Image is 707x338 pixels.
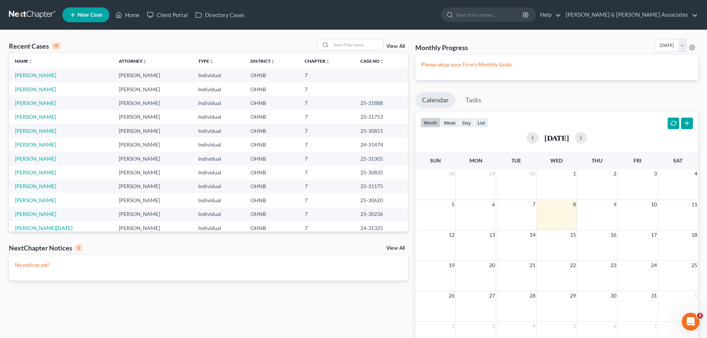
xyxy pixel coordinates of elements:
a: [PERSON_NAME] [15,86,56,92]
a: [PERSON_NAME] [15,100,56,106]
td: [PERSON_NAME] [113,193,192,207]
a: [PERSON_NAME] [15,169,56,175]
i: unfold_more [380,59,384,64]
td: OHNB [245,207,299,221]
td: OHNB [245,138,299,151]
span: 28 [529,291,536,300]
h3: Monthly Progress [415,43,468,52]
span: 29 [488,169,496,178]
span: Tue [511,157,521,164]
td: OHNB [245,96,299,110]
td: Individual [192,221,245,235]
span: 30 [529,169,536,178]
span: 4 [694,169,698,178]
iframe: Intercom live chat [682,313,700,331]
span: 11 [691,200,698,209]
td: Individual [192,165,245,179]
p: Please setup your Firm's Monthly Goals [421,61,692,68]
a: [PERSON_NAME] & [PERSON_NAME] Associates [562,8,698,22]
input: Search by name... [456,8,524,22]
td: 25-31175 [354,180,408,193]
td: Individual [192,110,245,124]
span: 16 [610,230,617,239]
span: 4 [532,322,536,331]
span: 19 [448,261,455,270]
span: New Case [78,12,102,18]
span: Mon [469,157,482,164]
a: [PERSON_NAME] [15,141,56,148]
a: Tasks [459,92,488,108]
i: unfold_more [325,59,330,64]
td: 7 [299,207,354,221]
a: Districtunfold_more [251,58,275,64]
td: [PERSON_NAME] [113,221,192,235]
td: 25-30835 [354,165,408,179]
td: OHNB [245,82,299,96]
td: OHNB [245,124,299,138]
td: 7 [299,68,354,82]
td: OHNB [245,193,299,207]
a: [PERSON_NAME][DATE] [15,225,72,231]
td: 7 [299,82,354,96]
a: [PERSON_NAME] [15,72,56,78]
td: [PERSON_NAME] [113,68,192,82]
a: View All [386,44,405,49]
td: 7 [299,110,354,124]
td: OHNB [245,68,299,82]
td: 25-31305 [354,152,408,165]
a: Typeunfold_more [198,58,214,64]
td: OHNB [245,110,299,124]
a: Directory Cases [192,8,248,22]
a: [PERSON_NAME] [15,114,56,120]
div: 15 [52,43,60,49]
span: 9 [613,200,617,209]
button: day [459,118,474,128]
span: 3 [491,322,496,331]
a: Nameunfold_more [15,58,33,64]
td: [PERSON_NAME] [113,165,192,179]
td: OHNB [245,152,299,165]
button: month [420,118,441,128]
button: list [474,118,488,128]
a: Client Portal [143,8,192,22]
span: 17 [650,230,658,239]
span: 5 [572,322,577,331]
span: 31 [650,291,658,300]
span: 10 [650,200,658,209]
span: 27 [488,291,496,300]
span: 6 [491,200,496,209]
td: Individual [192,138,245,151]
td: [PERSON_NAME] [113,82,192,96]
a: Calendar [415,92,455,108]
span: 18 [691,230,698,239]
span: 24 [650,261,658,270]
td: [PERSON_NAME] [113,124,192,138]
td: 7 [299,124,354,138]
td: [PERSON_NAME] [113,96,192,110]
td: 7 [299,193,354,207]
td: 7 [299,152,354,165]
p: No notices yet! [15,261,402,269]
a: [PERSON_NAME] [15,197,56,203]
span: 13 [488,230,496,239]
span: 6 [613,322,617,331]
span: 1 [694,291,698,300]
span: 1 [572,169,577,178]
span: 15 [569,230,577,239]
a: [PERSON_NAME] [15,155,56,162]
a: Chapterunfold_more [305,58,330,64]
span: Fri [634,157,641,164]
td: [PERSON_NAME] [113,110,192,124]
a: View All [386,246,405,251]
span: 21 [529,261,536,270]
span: 30 [610,291,617,300]
span: 20 [488,261,496,270]
div: Recent Cases [9,42,60,50]
span: 8 [572,200,577,209]
td: Individual [192,180,245,193]
td: 7 [299,221,354,235]
span: 23 [610,261,617,270]
td: 7 [299,96,354,110]
td: Individual [192,124,245,138]
span: 2 [613,169,617,178]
